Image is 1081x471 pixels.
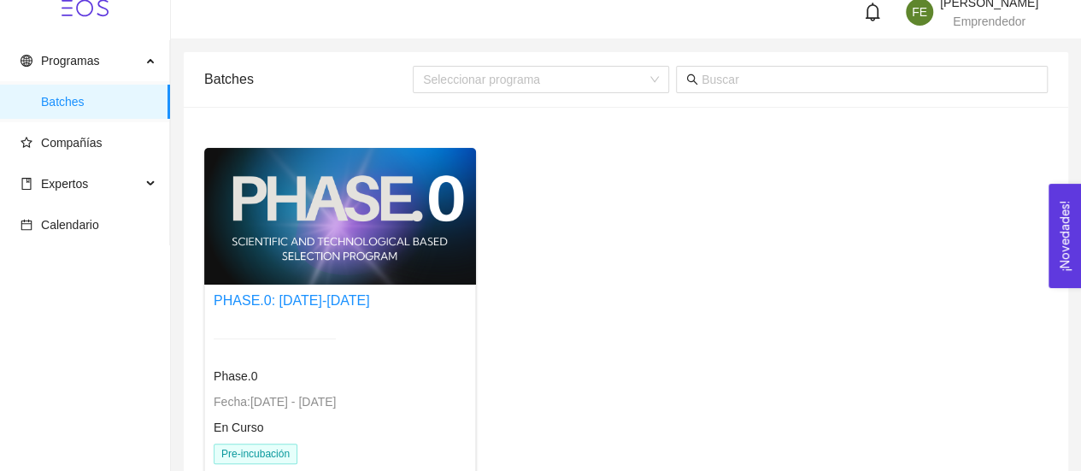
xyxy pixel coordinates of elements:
span: calendar [21,219,32,231]
span: Calendario [41,218,99,232]
span: En Curso [214,421,263,434]
span: Batches [41,85,156,119]
span: search [686,74,698,85]
button: Open Feedback Widget [1049,184,1081,288]
span: bell [863,3,882,21]
span: Compañías [41,136,103,150]
span: Emprendedor [953,15,1025,28]
span: Pre-incubación [214,444,297,464]
span: book [21,178,32,190]
div: Batches [204,55,413,103]
span: global [21,55,32,67]
a: PHASE.0: [DATE]-[DATE] [214,293,370,308]
span: Expertos [41,177,88,191]
input: Buscar [702,70,1037,89]
span: star [21,137,32,149]
span: Phase.0 [214,369,257,383]
span: Programas [41,54,99,68]
span: Fecha: [DATE] - [DATE] [214,395,336,409]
